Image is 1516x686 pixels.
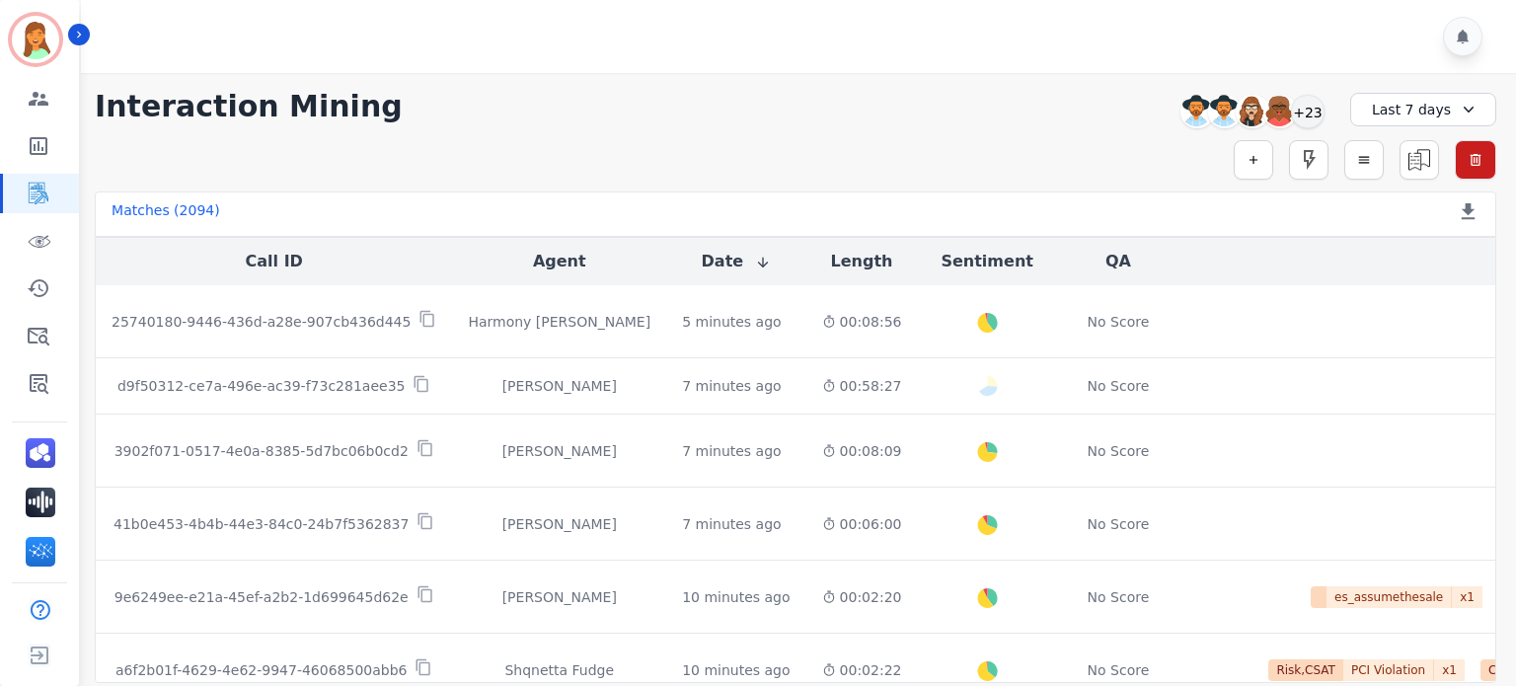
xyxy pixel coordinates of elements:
div: Matches ( 2094 ) [112,200,220,228]
p: 25740180-9446-436d-a28e-907cb436d445 [112,312,411,332]
div: +23 [1291,95,1325,128]
div: Last 7 days [1350,93,1496,126]
p: d9f50312-ce7a-496e-ac39-f73c281aee35 [117,376,405,396]
div: [PERSON_NAME] [468,376,650,396]
div: Shqnetta Fudge [468,660,650,680]
div: 7 minutes ago [682,441,782,461]
span: PCI Violation [1343,659,1434,681]
p: 41b0e453-4b4b-44e3-84c0-24b7f5362837 [114,514,409,534]
div: [PERSON_NAME] [468,441,650,461]
div: 00:02:20 [822,587,902,607]
button: Sentiment [941,250,1032,273]
div: [PERSON_NAME] [468,587,650,607]
p: 9e6249ee-e21a-45ef-a2b2-1d699645d62e [114,587,409,607]
p: a6f2b01f-4629-4e62-9947-46068500abb6 [115,660,408,680]
div: No Score [1088,587,1150,607]
div: No Score [1088,376,1150,396]
div: [PERSON_NAME] [468,514,650,534]
button: QA [1105,250,1131,273]
span: x 1 [1452,586,1482,608]
div: No Score [1088,660,1150,680]
div: No Score [1088,312,1150,332]
button: Agent [533,250,586,273]
div: No Score [1088,441,1150,461]
button: Length [831,250,893,273]
button: Call ID [246,250,303,273]
div: 00:58:27 [822,376,902,396]
div: 7 minutes ago [682,376,782,396]
div: 00:02:22 [822,660,902,680]
h1: Interaction Mining [95,89,403,124]
button: Date [702,250,772,273]
div: 5 minutes ago [682,312,782,332]
div: 00:08:09 [822,441,902,461]
div: 00:08:56 [822,312,902,332]
span: x 1 [1434,659,1465,681]
p: 3902f071-0517-4e0a-8385-5d7bc06b0cd2 [114,441,409,461]
span: Risk,CSAT [1268,659,1343,681]
div: 7 minutes ago [682,514,782,534]
div: No Score [1088,514,1150,534]
span: es_assumethesale [1326,586,1452,608]
div: 10 minutes ago [682,660,790,680]
div: Harmony [PERSON_NAME] [468,312,650,332]
img: Bordered avatar [12,16,59,63]
div: 00:06:00 [822,514,902,534]
div: 10 minutes ago [682,587,790,607]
